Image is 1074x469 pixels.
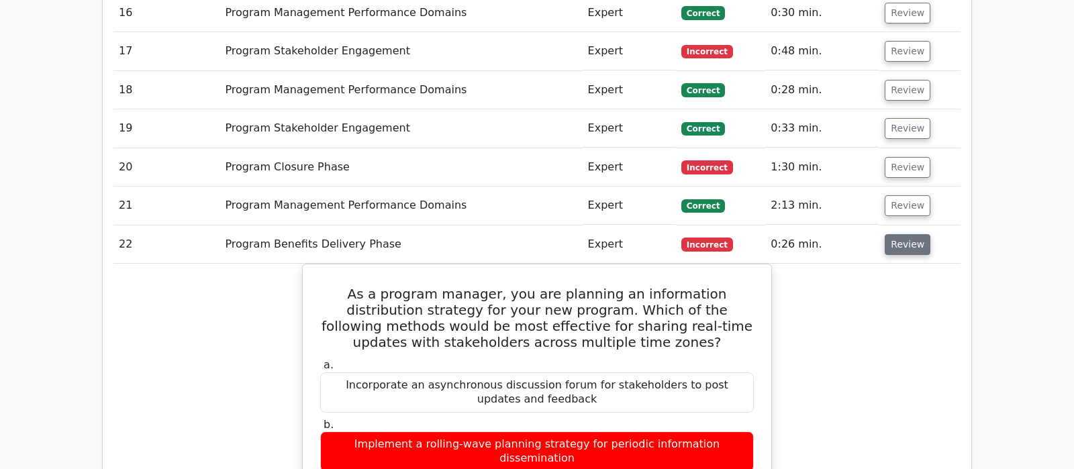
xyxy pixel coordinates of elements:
td: Program Closure Phase [219,148,582,187]
button: Review [885,195,930,216]
span: b. [324,418,334,431]
td: Expert [583,32,676,70]
td: Expert [583,225,676,264]
span: Correct [681,6,725,19]
td: Expert [583,71,676,109]
td: 22 [113,225,219,264]
h5: As a program manager, you are planning an information distribution strategy for your new program.... [319,286,755,350]
button: Review [885,157,930,178]
td: Program Benefits Delivery Phase [219,225,582,264]
span: Incorrect [681,160,733,174]
button: Review [885,41,930,62]
td: 20 [113,148,219,187]
td: 1:30 min. [765,148,879,187]
td: Program Stakeholder Engagement [219,32,582,70]
div: Incorporate an asynchronous discussion forum for stakeholders to post updates and feedback [320,372,754,413]
td: 17 [113,32,219,70]
td: Program Management Performance Domains [219,71,582,109]
span: Incorrect [681,238,733,251]
span: Correct [681,83,725,97]
td: 19 [113,109,219,148]
button: Review [885,234,930,255]
span: Incorrect [681,45,733,58]
button: Review [885,3,930,23]
td: 0:48 min. [765,32,879,70]
button: Review [885,118,930,139]
td: Expert [583,148,676,187]
td: Program Management Performance Domains [219,187,582,225]
span: Correct [681,199,725,213]
button: Review [885,80,930,101]
td: Expert [583,109,676,148]
td: Program Stakeholder Engagement [219,109,582,148]
td: 2:13 min. [765,187,879,225]
span: Correct [681,122,725,136]
span: a. [324,358,334,371]
td: 0:33 min. [765,109,879,148]
td: 0:28 min. [765,71,879,109]
td: 18 [113,71,219,109]
td: 21 [113,187,219,225]
td: 0:26 min. [765,225,879,264]
td: Expert [583,187,676,225]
